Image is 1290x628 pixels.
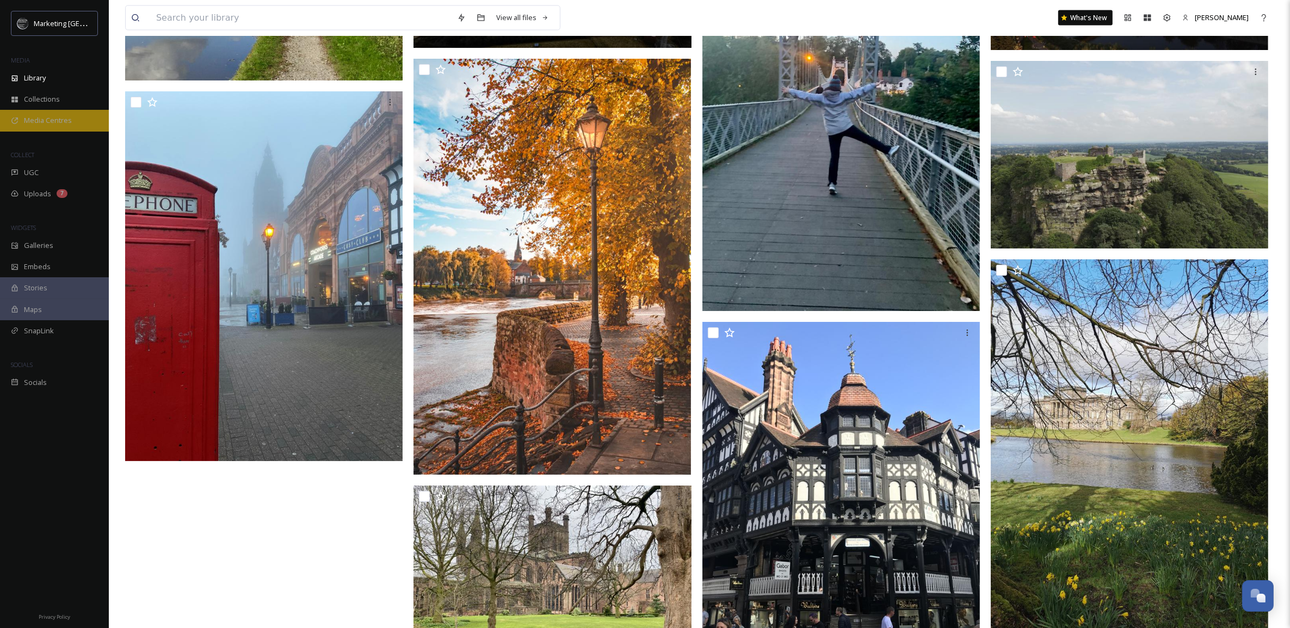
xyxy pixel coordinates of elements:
[24,283,47,293] span: Stories
[24,262,51,272] span: Embeds
[125,91,403,461] img: Atmospheric%20Chester.jpg
[24,326,54,336] span: SnapLink
[1177,7,1254,28] a: [PERSON_NAME]
[491,7,554,28] a: View all files
[24,167,39,178] span: UGC
[1195,13,1249,22] span: [PERSON_NAME]
[151,6,452,30] input: Search your library
[11,223,36,232] span: WIDGETS
[1058,10,1113,26] a: What's New
[24,189,51,199] span: Uploads
[39,610,70,623] a: Privacy Policy
[24,304,42,315] span: Maps
[34,18,137,28] span: Marketing [GEOGRAPHIC_DATA]
[39,613,70,620] span: Privacy Policy
[11,56,30,64] span: MEDIA
[24,115,72,126] span: Media Centres
[24,377,47,388] span: Socials
[11,151,34,159] span: COLLECT
[17,18,28,29] img: MC-Logo-01.svg
[24,240,53,251] span: Galleries
[24,94,60,104] span: Collections
[991,61,1271,248] img: ext_1710278918.341168_-Drone Beeston.JPEG
[1242,580,1274,612] button: Open Chat
[413,59,691,475] img: inbound5659884845289980173.jpg
[57,189,67,198] div: 7
[24,73,46,83] span: Library
[11,360,33,369] span: SOCIALS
